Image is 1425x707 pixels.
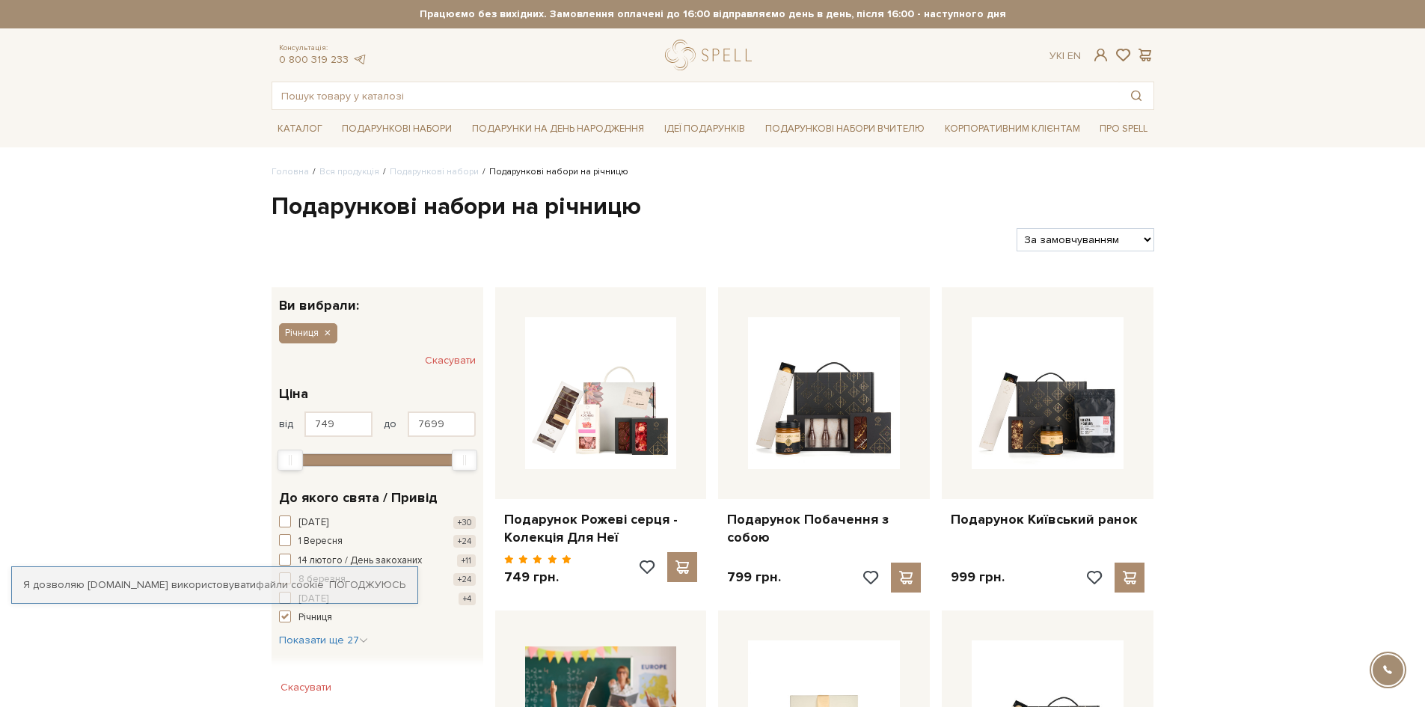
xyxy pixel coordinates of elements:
div: Max [452,450,477,471]
button: Річниця [279,323,337,343]
div: Я дозволяю [DOMAIN_NAME] використовувати [12,578,417,592]
input: Пошук товару у каталозі [272,82,1119,109]
span: Консультація: [279,43,367,53]
div: Ук [1049,49,1081,63]
span: +11 [457,554,476,567]
a: Подарунки на День народження [466,117,650,141]
a: Каталог [272,117,328,141]
a: Подарункові набори [336,117,458,141]
span: До якого свята / Привід [279,488,438,508]
a: 0 800 319 233 [279,53,349,66]
span: Річниця [285,326,319,340]
a: Подарункові набори Вчителю [759,116,931,141]
a: Подарунок Побачення з собою [727,511,921,546]
button: Показати ще 27 [279,633,368,648]
button: Річниця [279,610,476,625]
a: Подарунок Рожеві серця - Колекція Для Неї [504,511,698,546]
a: Погоджуюсь [329,578,405,592]
span: +30 [453,516,476,529]
a: Подарункові набори [390,166,479,177]
span: від [279,417,293,431]
span: +24 [453,573,476,586]
span: Показати ще 27 [279,634,368,646]
button: 1 Вересня +24 [279,534,476,549]
a: logo [665,40,759,70]
a: En [1067,49,1081,62]
span: 1 Вересня [298,534,343,549]
li: Подарункові набори на річницю [479,165,628,179]
button: Скасувати [272,676,340,700]
div: Min [278,450,303,471]
button: 14 лютого / День закоханих +11 [279,554,476,569]
a: telegram [352,53,367,66]
span: +24 [453,535,476,548]
div: Ви вибрали: [272,287,483,312]
a: файли cookie [256,578,324,591]
span: до [384,417,396,431]
strong: Працюємо без вихідних. Замовлення оплачені до 16:00 відправляємо день в день, після 16:00 - насту... [272,7,1154,21]
span: 14 лютого / День закоханих [298,554,422,569]
span: Річниця [298,610,332,625]
input: Ціна [408,411,476,437]
p: 999 грн. [951,569,1005,586]
span: Ціна [279,384,308,404]
button: Пошук товару у каталозі [1119,82,1153,109]
span: | [1062,49,1064,62]
h1: Подарункові набори на річницю [272,192,1154,223]
a: Корпоративним клієнтам [939,117,1086,141]
input: Ціна [304,411,373,437]
span: [DATE] [298,515,328,530]
p: 799 грн. [727,569,781,586]
button: Скасувати [425,349,476,373]
a: Головна [272,166,309,177]
button: [DATE] +30 [279,515,476,530]
a: Подарунок Київський ранок [951,511,1144,528]
a: Ідеї подарунків [658,117,751,141]
a: Про Spell [1094,117,1153,141]
a: Вся продукція [319,166,379,177]
p: 749 грн. [504,569,572,586]
span: +4 [459,593,476,605]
